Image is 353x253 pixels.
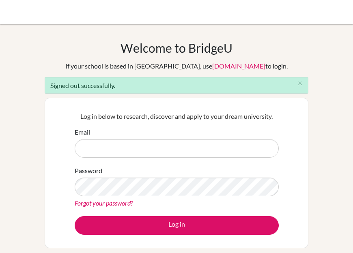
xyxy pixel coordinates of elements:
i: close [297,80,303,86]
a: Forgot your password? [75,199,133,207]
label: Password [75,166,102,176]
p: Log in below to research, discover and apply to your dream university. [75,111,279,121]
h1: Welcome to BridgeU [121,41,232,55]
label: Email [75,127,90,137]
div: Signed out successfully. [45,77,308,94]
div: If your school is based in [GEOGRAPHIC_DATA], use to login. [65,61,288,71]
a: [DOMAIN_NAME] [212,62,265,70]
button: Close [292,77,308,90]
button: Log in [75,216,279,235]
